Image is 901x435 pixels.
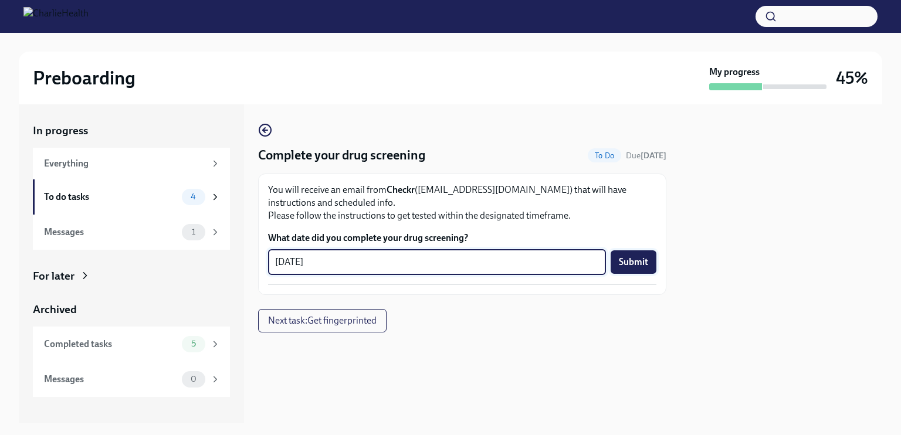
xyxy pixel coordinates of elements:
[23,7,89,26] img: CharlieHealth
[33,302,230,317] a: Archived
[387,184,415,195] strong: Checkr
[184,375,204,383] span: 0
[275,255,599,269] textarea: [DATE]
[619,256,648,268] span: Submit
[33,269,230,284] a: For later
[836,67,868,89] h3: 45%
[611,250,656,274] button: Submit
[44,338,177,351] div: Completed tasks
[641,151,666,161] strong: [DATE]
[268,232,656,244] label: What date did you complete your drug screening?
[33,215,230,250] a: Messages1
[33,66,136,90] h2: Preboarding
[44,157,205,170] div: Everything
[44,191,177,203] div: To do tasks
[184,339,203,348] span: 5
[588,151,621,160] span: To Do
[33,269,74,284] div: For later
[184,192,203,201] span: 4
[33,327,230,362] a: Completed tasks5
[185,227,202,236] span: 1
[626,151,666,161] span: Due
[709,66,760,79] strong: My progress
[44,226,177,239] div: Messages
[33,179,230,215] a: To do tasks4
[33,123,230,138] a: In progress
[258,309,387,332] button: Next task:Get fingerprinted
[258,147,425,164] h4: Complete your drug screening
[268,315,377,327] span: Next task : Get fingerprinted
[33,362,230,397] a: Messages0
[44,373,177,386] div: Messages
[626,150,666,161] span: August 25th, 2025 08:00
[268,183,656,222] p: You will receive an email from ([EMAIL_ADDRESS][DOMAIN_NAME]) that will have instructions and sch...
[33,148,230,179] a: Everything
